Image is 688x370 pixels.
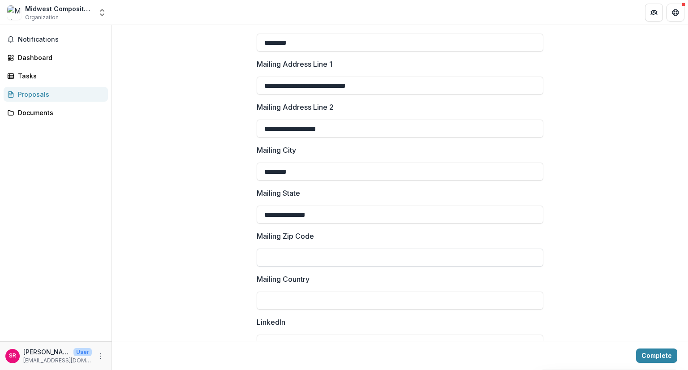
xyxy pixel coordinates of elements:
div: Tasks [18,71,101,81]
div: Documents [18,108,101,117]
p: Mailing Country [257,274,310,284]
div: Proposals [18,90,101,99]
button: Open entity switcher [96,4,108,22]
p: [PERSON_NAME] [23,347,70,357]
p: User [73,348,92,356]
a: Tasks [4,69,108,83]
p: [EMAIL_ADDRESS][DOMAIN_NAME] [23,357,92,365]
div: Midwest Composites Sdn Bhd [25,4,92,13]
p: Mailing City [257,145,296,155]
button: More [95,351,106,361]
img: Midwest Composites Sdn Bhd [7,5,21,20]
p: Mailing State [257,188,300,198]
p: LinkedIn [257,317,285,327]
a: Dashboard [4,50,108,65]
span: Notifications [18,36,104,43]
a: Documents [4,105,108,120]
button: Complete [636,348,677,363]
button: Notifications [4,32,108,47]
span: Organization [25,13,59,22]
div: Dashboard [18,53,101,62]
p: Mailing Address Line 1 [257,59,332,69]
p: Mailing Zip Code [257,231,314,241]
button: Partners [645,4,663,22]
button: Get Help [666,4,684,22]
div: Sunil Raaj [9,353,16,359]
p: Mailing Address Line 2 [257,102,334,112]
a: Proposals [4,87,108,102]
